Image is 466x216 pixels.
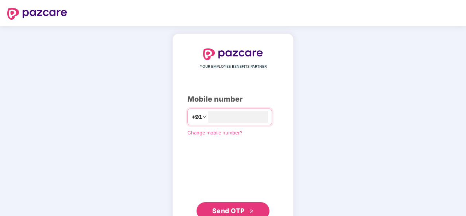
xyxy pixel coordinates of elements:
span: +91 [191,113,202,122]
div: Mobile number [187,94,279,105]
a: Change mobile number? [187,130,242,136]
span: YOUR EMPLOYEE BENEFITS PARTNER [200,64,267,70]
span: Send OTP [212,207,245,215]
img: logo [7,8,67,20]
span: double-right [249,209,254,214]
span: down [202,115,207,119]
img: logo [203,48,263,60]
